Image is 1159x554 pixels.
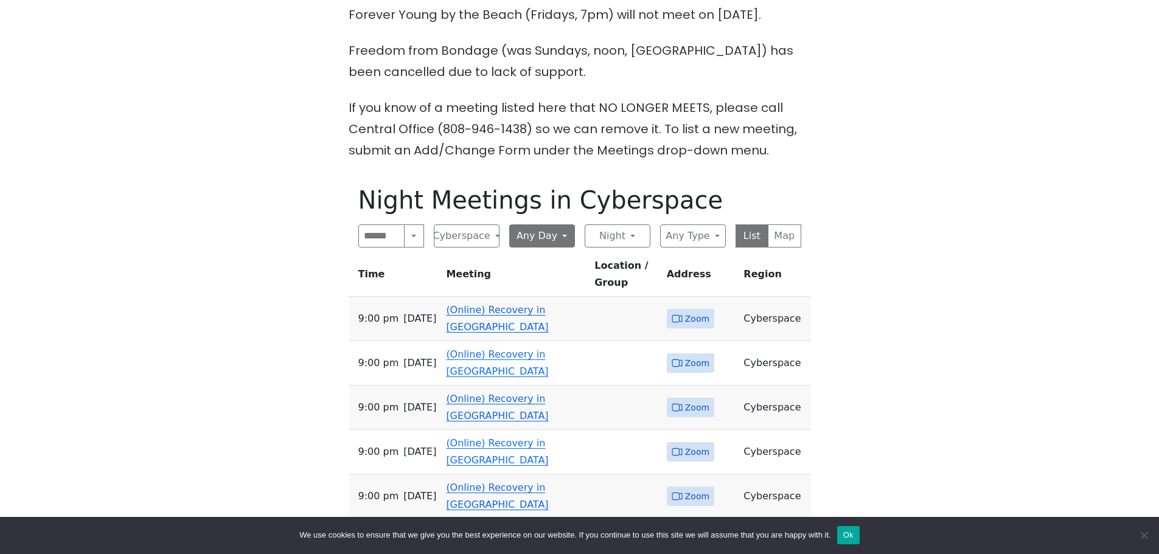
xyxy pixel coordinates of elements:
[739,474,810,519] td: Cyberspace
[358,185,801,215] h1: Night Meetings in Cyberspace
[685,445,709,460] span: Zoom
[685,311,709,327] span: Zoom
[403,355,436,372] span: [DATE]
[349,97,811,161] p: If you know of a meeting listed here that NO LONGER MEETS, please call Central Office (808-946-14...
[403,310,436,327] span: [DATE]
[739,386,810,430] td: Cyberspace
[685,489,709,504] span: Zoom
[1138,529,1150,541] span: No
[585,224,650,248] button: Night
[358,310,399,327] span: 9:00 PM
[446,393,548,421] a: (Online) Recovery in [GEOGRAPHIC_DATA]
[509,224,575,248] button: Any Day
[403,399,436,416] span: [DATE]
[349,40,811,83] p: Freedom from Bondage (was Sundays, noon, [GEOGRAPHIC_DATA]) has been cancelled due to lack of sup...
[404,224,423,248] button: Search
[358,224,405,248] input: Search
[685,356,709,371] span: Zoom
[349,4,811,26] p: Forever Young by the Beach (Fridays, 7pm) will not meet on [DATE].
[403,488,436,505] span: [DATE]
[358,355,399,372] span: 9:00 PM
[590,257,661,297] th: Location / Group
[736,224,769,248] button: List
[403,443,436,460] span: [DATE]
[358,488,399,505] span: 9:00 PM
[768,224,801,248] button: Map
[837,526,860,544] button: Ok
[349,257,442,297] th: Time
[446,482,548,510] a: (Online) Recovery in [GEOGRAPHIC_DATA]
[441,257,590,297] th: Meeting
[739,341,810,386] td: Cyberspace
[358,443,399,460] span: 9:00 PM
[446,437,548,466] a: (Online) Recovery in [GEOGRAPHIC_DATA]
[662,257,739,297] th: Address
[446,348,548,377] a: (Online) Recovery in [GEOGRAPHIC_DATA]
[685,400,709,415] span: Zoom
[739,430,810,474] td: Cyberspace
[299,529,830,541] span: We use cookies to ensure that we give you the best experience on our website. If you continue to ...
[358,399,399,416] span: 9:00 PM
[739,297,810,341] td: Cyberspace
[739,257,810,297] th: Region
[660,224,726,248] button: Any Type
[434,224,499,248] button: Cyberspace
[446,304,548,333] a: (Online) Recovery in [GEOGRAPHIC_DATA]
